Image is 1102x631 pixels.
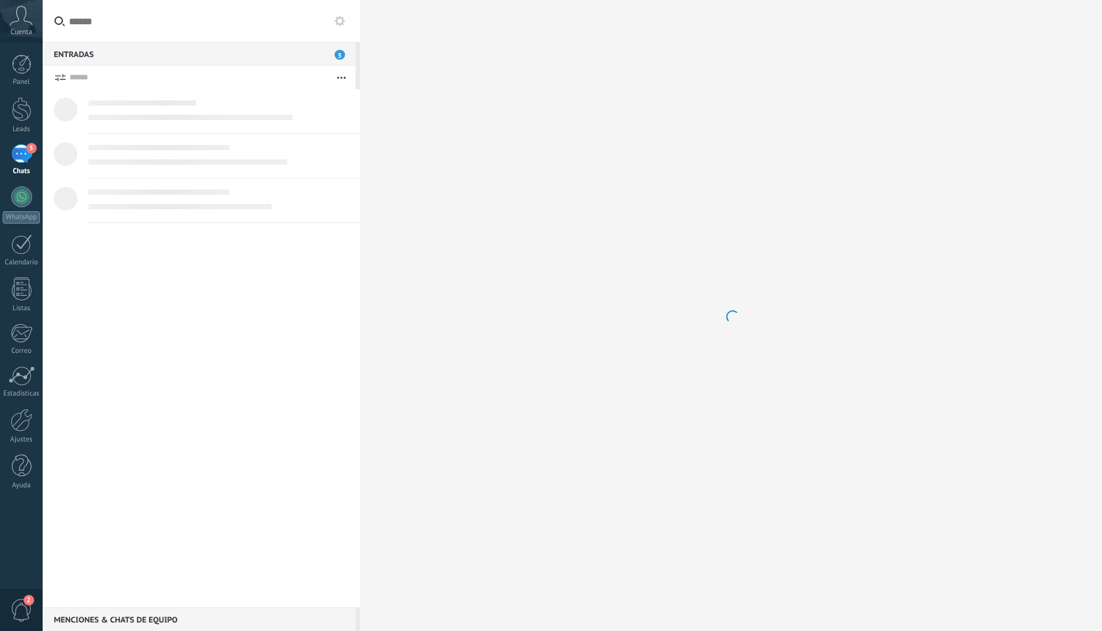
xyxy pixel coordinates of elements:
[3,390,41,398] div: Estadísticas
[3,78,41,87] div: Panel
[43,607,356,631] div: Menciones & Chats de equipo
[43,42,356,66] div: Entradas
[335,50,345,60] span: 5
[3,125,41,134] div: Leads
[10,28,32,37] span: Cuenta
[3,258,41,267] div: Calendario
[3,304,41,313] div: Listas
[3,481,41,490] div: Ayuda
[26,143,37,153] span: 5
[3,167,41,176] div: Chats
[24,595,34,605] span: 2
[3,436,41,444] div: Ajustes
[3,211,40,224] div: WhatsApp
[327,66,356,89] button: Más
[3,347,41,356] div: Correo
